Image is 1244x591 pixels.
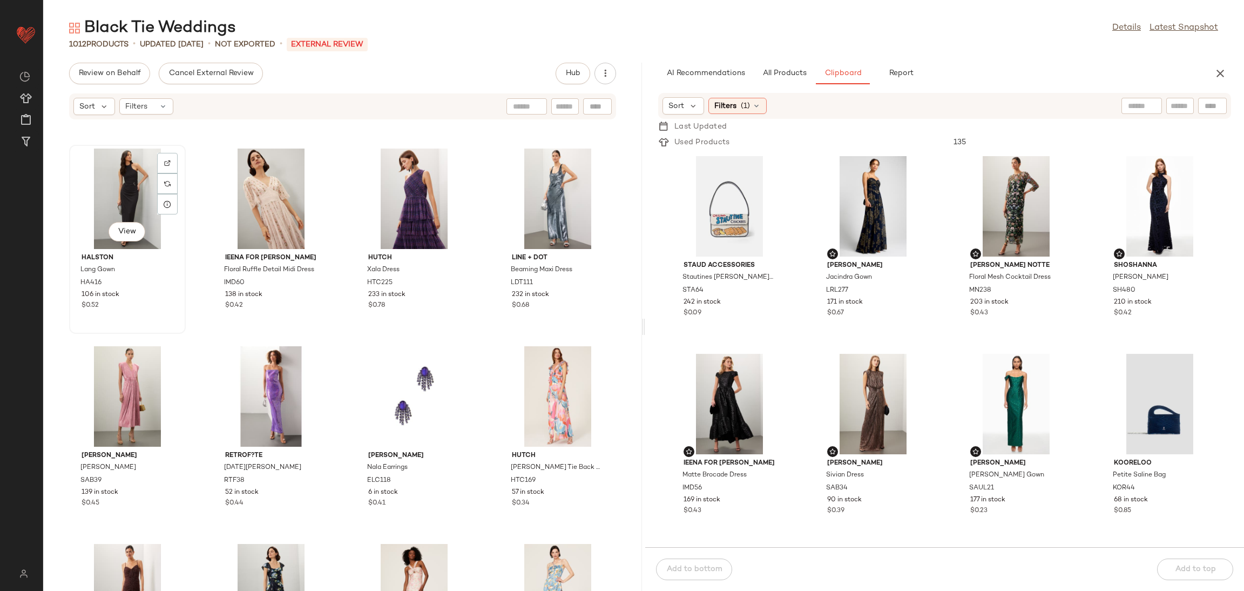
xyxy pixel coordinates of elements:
[762,69,807,78] span: All Products
[1114,261,1206,271] span: Shoshanna
[969,273,1051,283] span: Floral Mesh Cocktail Dress
[69,63,150,84] button: Review on Behalf
[945,137,1232,148] div: 135
[368,499,386,508] span: $0.41
[82,253,173,263] span: HALSTON
[367,278,393,288] span: HTC225
[215,39,275,50] p: Not Exported
[73,346,182,447] img: SAB39.jpg
[224,265,314,275] span: Floral Ruffle Detail Midi Dress
[503,149,612,249] img: LDT111.jpg
[287,38,368,51] p: External REVIEW
[684,506,701,516] span: $0.43
[829,448,836,455] img: svg%3e
[15,24,37,45] img: heart_red.DM2ytmEG.svg
[511,463,603,473] span: [PERSON_NAME] Tie Back Maxi
[368,451,460,461] span: [PERSON_NAME]
[682,273,774,283] span: Stautines [PERSON_NAME] Beaded Bag
[827,308,844,318] span: $0.67
[1113,286,1135,295] span: SH480
[827,506,844,516] span: $0.39
[889,69,914,78] span: Report
[73,149,182,249] img: HA416.jpg
[1114,308,1132,318] span: $0.42
[225,253,317,263] span: Ieena for [PERSON_NAME]
[168,69,253,78] span: Cancel External Review
[826,273,872,283] span: Jacindra Gown
[69,41,86,49] span: 1012
[367,476,391,486] span: ELC118
[962,156,1071,257] img: MN238.jpg
[970,308,988,318] span: $0.43
[82,301,99,311] span: $0.52
[80,278,102,288] span: HA416
[682,286,704,295] span: STA64
[503,346,612,447] img: HTC169.jpg
[1116,251,1123,257] img: svg%3e
[1114,298,1152,307] span: 210 in stock
[1112,22,1141,35] a: Details
[225,488,259,498] span: 52 in stock
[668,100,684,112] span: Sort
[1114,495,1148,505] span: 68 in stock
[819,354,928,454] img: SAB34.jpg
[824,69,861,78] span: Clipboard
[684,495,720,505] span: 169 in stock
[69,23,80,33] img: svg%3e
[1113,483,1135,493] span: KOR44
[682,483,702,493] span: IMD56
[675,354,784,454] img: IMD56.jpg
[669,137,738,148] div: Used Products
[827,495,862,505] span: 90 in stock
[69,39,129,50] div: Products
[208,38,211,51] span: •
[360,149,469,249] img: HTC225.jpg
[368,301,385,311] span: $0.78
[1105,354,1214,454] img: KOR44.jpg
[164,160,171,166] img: svg%3e
[367,463,408,473] span: Nala Earrings
[159,63,262,84] button: Cancel External Review
[512,451,604,461] span: Hutch
[829,251,836,257] img: svg%3e
[675,156,784,257] img: STA64.jpg
[224,476,245,486] span: RTF38
[280,38,282,51] span: •
[969,483,994,493] span: SAUL21
[80,476,102,486] span: SAB39
[368,253,460,263] span: Hutch
[125,101,147,112] span: Filters
[225,301,243,311] span: $0.42
[80,463,136,473] span: [PERSON_NAME]
[140,39,204,50] p: updated [DATE]
[511,476,536,486] span: HTC169
[13,569,34,578] img: svg%3e
[972,251,979,257] img: svg%3e
[19,71,30,82] img: svg%3e
[82,290,119,300] span: 106 in stock
[1113,471,1166,480] span: Petite Saline Bag
[512,290,549,300] span: 232 in stock
[1113,273,1168,283] span: [PERSON_NAME]
[969,471,1044,480] span: [PERSON_NAME] Gown
[970,506,988,516] span: $0.23
[368,290,405,300] span: 233 in stock
[962,354,1071,454] img: SAUL21.jpg
[360,346,469,447] img: ELC118.jpg
[69,17,236,39] div: Black Tie Weddings
[512,301,529,311] span: $0.68
[741,100,750,112] span: (1)
[826,471,864,480] span: Sivian Dress
[217,346,326,447] img: RTF38.jpg
[826,286,848,295] span: LRL277
[556,63,590,84] button: Hub
[969,286,991,295] span: MN238
[512,488,544,498] span: 57 in stock
[684,298,721,307] span: 242 in stock
[78,69,141,78] span: Review on Behalf
[669,121,735,132] div: Last Updated
[512,253,604,263] span: Line + Dot
[819,156,928,257] img: LRL277.jpg
[217,149,326,249] img: IMD60.jpg
[684,459,775,468] span: Ieena for [PERSON_NAME]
